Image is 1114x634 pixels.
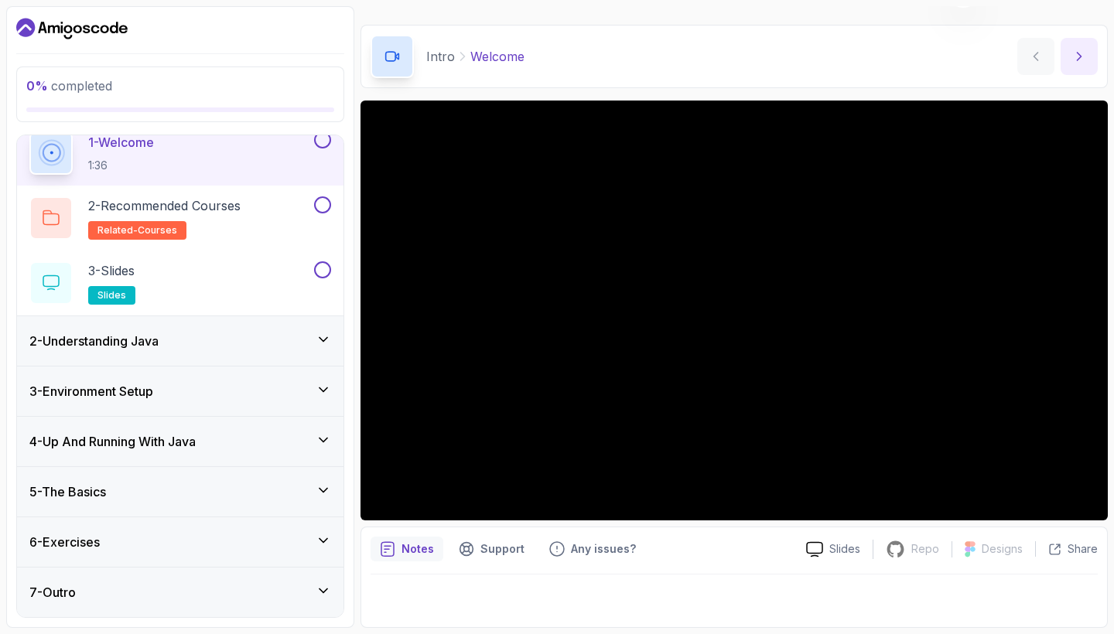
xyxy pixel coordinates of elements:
[540,537,645,561] button: Feedback button
[1017,38,1054,75] button: previous content
[29,196,331,240] button: 2-Recommended Coursesrelated-courses
[16,16,128,41] a: Dashboard
[17,467,343,516] button: 5-The Basics
[829,541,860,557] p: Slides
[88,261,135,280] p: 3 - Slides
[26,78,48,94] span: 0 %
[17,568,343,617] button: 7-Outro
[17,417,343,466] button: 4-Up And Running With Java
[29,583,76,602] h3: 7 - Outro
[1068,541,1098,557] p: Share
[29,131,331,175] button: 1-Welcome1:36
[88,196,241,215] p: 2 - Recommended Courses
[97,224,177,237] span: related-courses
[29,432,196,451] h3: 4 - Up And Running With Java
[29,482,106,501] h3: 5 - The Basics
[911,541,939,557] p: Repo
[29,382,153,401] h3: 3 - Environment Setup
[88,133,154,152] p: 1 - Welcome
[17,366,343,416] button: 3-Environment Setup
[426,47,455,66] p: Intro
[29,533,100,551] h3: 6 - Exercises
[1035,541,1098,557] button: Share
[17,316,343,366] button: 2-Understanding Java
[88,158,154,173] p: 1:36
[17,517,343,567] button: 6-Exercises
[470,47,525,66] p: Welcome
[29,261,331,305] button: 3-Slidesslides
[402,541,434,557] p: Notes
[97,289,126,302] span: slides
[480,541,525,557] p: Support
[1061,38,1098,75] button: next content
[794,541,873,557] a: Slides
[571,541,636,557] p: Any issues?
[982,541,1023,557] p: Designs
[26,78,112,94] span: completed
[371,537,443,561] button: notes button
[29,332,159,350] h3: 2 - Understanding Java
[361,101,1108,520] iframe: 1 - Hi
[449,537,534,561] button: Support button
